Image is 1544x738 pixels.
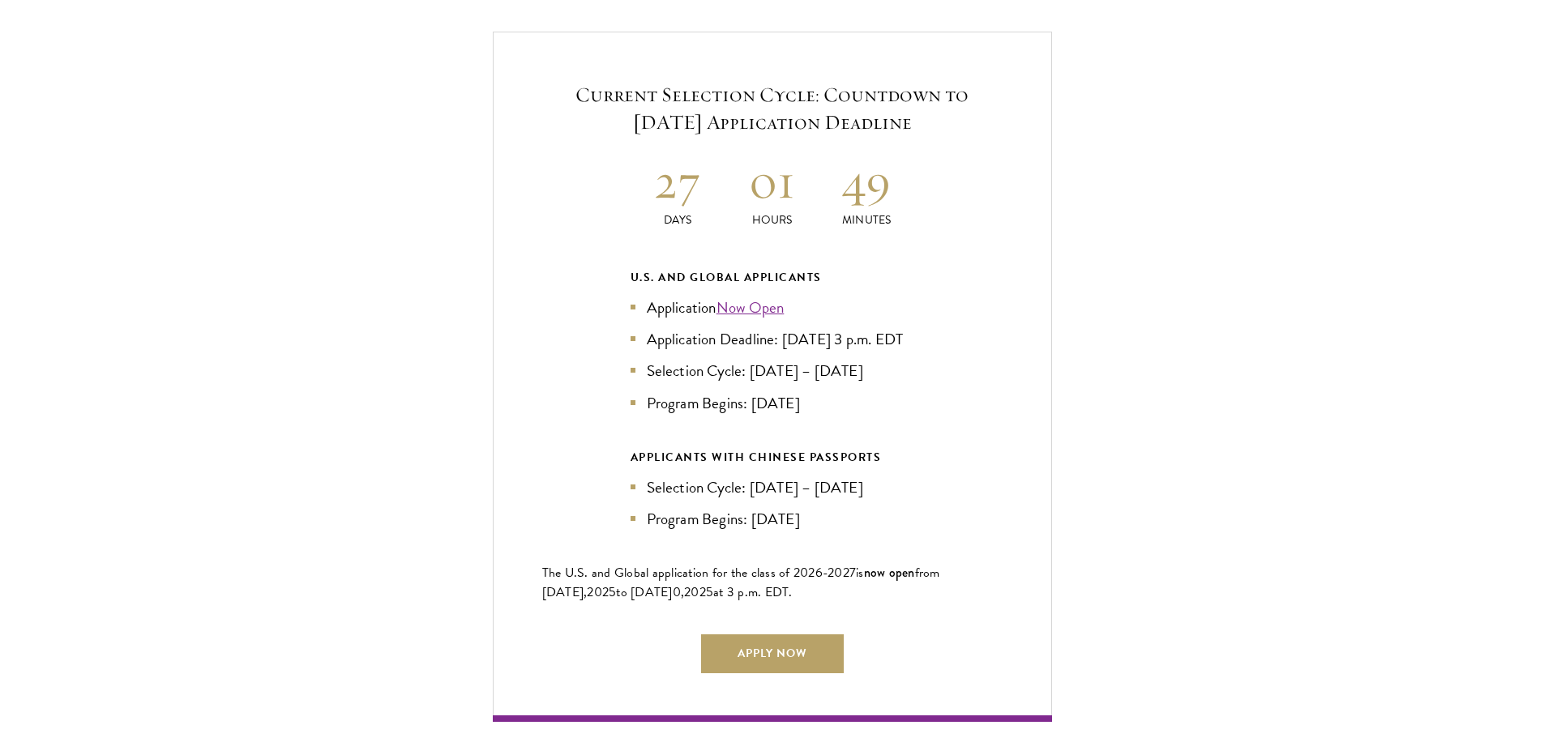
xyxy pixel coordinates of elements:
[631,391,914,415] li: Program Begins: [DATE]
[716,296,785,319] a: Now Open
[631,267,914,288] div: U.S. and Global Applicants
[631,359,914,382] li: Selection Cycle: [DATE] – [DATE]
[542,563,815,582] span: The U.S. and Global application for the class of 202
[631,476,914,499] li: Selection Cycle: [DATE] – [DATE]
[815,563,823,582] span: 6
[631,211,725,228] p: Days
[849,563,856,582] span: 7
[542,563,940,602] span: from [DATE],
[713,582,793,602] span: at 3 p.m. EDT.
[701,634,844,673] a: Apply Now
[673,582,681,602] span: 0
[725,211,819,228] p: Hours
[684,582,706,602] span: 202
[864,563,915,582] span: now open
[587,582,609,602] span: 202
[706,582,713,602] span: 5
[631,447,914,467] div: APPLICANTS WITH CHINESE PASSPORTS
[856,563,864,582] span: is
[631,151,725,211] h2: 27
[819,211,914,228] p: Minutes
[819,151,914,211] h2: 49
[725,151,819,211] h2: 01
[609,582,616,602] span: 5
[631,327,914,351] li: Application Deadline: [DATE] 3 p.m. EDT
[542,81,1003,136] h5: Current Selection Cycle: Countdown to [DATE] Application Deadline
[616,582,672,602] span: to [DATE]
[823,563,849,582] span: -202
[631,296,914,319] li: Application
[681,582,684,602] span: ,
[631,507,914,531] li: Program Begins: [DATE]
